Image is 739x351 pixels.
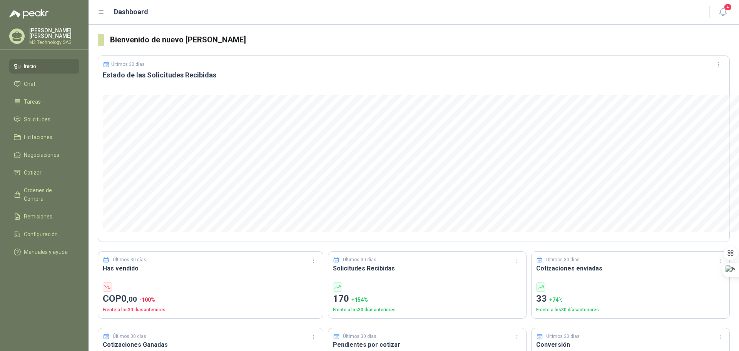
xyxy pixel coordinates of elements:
a: Órdenes de Compra [9,183,79,206]
h3: Cotizaciones enviadas [536,264,725,273]
span: Tareas [24,97,41,106]
a: Licitaciones [9,130,79,144]
p: [PERSON_NAME] [PERSON_NAME] [29,28,79,39]
p: 33 [536,292,725,306]
p: Últimos 30 días [546,256,580,264]
a: Solicitudes [9,112,79,127]
span: 0 [121,293,137,304]
h3: Bienvenido de nuevo [PERSON_NAME] [110,34,730,46]
span: 4 [724,3,732,11]
img: Logo peakr [9,9,48,18]
span: Cotizar [24,168,42,177]
span: + 154 % [351,297,368,303]
p: Últimos 30 días [343,333,376,340]
span: Licitaciones [24,133,52,141]
h3: Conversión [536,340,725,349]
a: Remisiones [9,209,79,224]
span: Remisiones [24,212,52,221]
a: Negociaciones [9,148,79,162]
a: Inicio [9,59,79,74]
span: + 74 % [549,297,563,303]
h3: Estado de las Solicitudes Recibidas [103,71,725,80]
a: Chat [9,77,79,91]
p: Últimos 30 días [113,333,146,340]
p: Últimos 30 días [111,62,145,67]
p: Frente a los 30 días anteriores [333,306,522,314]
span: -100 % [139,297,155,303]
span: Negociaciones [24,151,59,159]
p: Frente a los 30 días anteriores [536,306,725,314]
h3: Pendientes por cotizar [333,340,522,349]
button: 4 [716,5,730,19]
span: Chat [24,80,35,88]
p: COP [103,292,318,306]
p: M3 Technology SAS [29,40,79,45]
p: Frente a los 30 días anteriores [103,306,318,314]
a: Configuración [9,227,79,242]
h3: Has vendido [103,264,318,273]
p: Últimos 30 días [113,256,146,264]
span: Órdenes de Compra [24,186,72,203]
p: 170 [333,292,522,306]
h1: Dashboard [114,7,148,17]
span: Manuales y ayuda [24,248,68,256]
a: Tareas [9,94,79,109]
p: Últimos 30 días [546,333,580,340]
span: ,00 [127,295,137,304]
span: Solicitudes [24,115,50,124]
a: Manuales y ayuda [9,245,79,259]
h3: Solicitudes Recibidas [333,264,522,273]
p: Últimos 30 días [343,256,376,264]
h3: Cotizaciones Ganadas [103,340,318,349]
a: Cotizar [9,165,79,180]
span: Inicio [24,62,36,71]
span: Configuración [24,230,58,238]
